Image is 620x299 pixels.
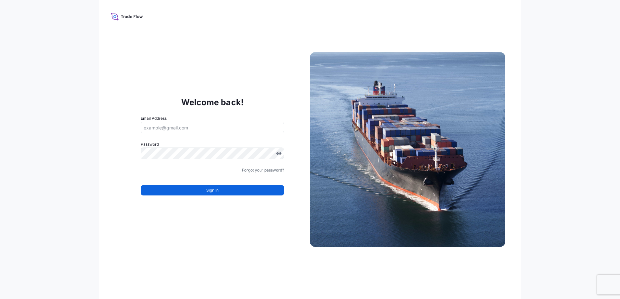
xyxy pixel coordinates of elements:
label: Email Address [141,115,167,122]
label: Password [141,141,284,148]
p: Welcome back! [181,97,244,107]
button: Sign In [141,185,284,195]
span: Sign In [206,187,219,194]
button: Show password [276,151,281,156]
a: Forgot your password? [242,167,284,173]
img: Ship illustration [310,52,505,247]
input: example@gmail.com [141,122,284,133]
